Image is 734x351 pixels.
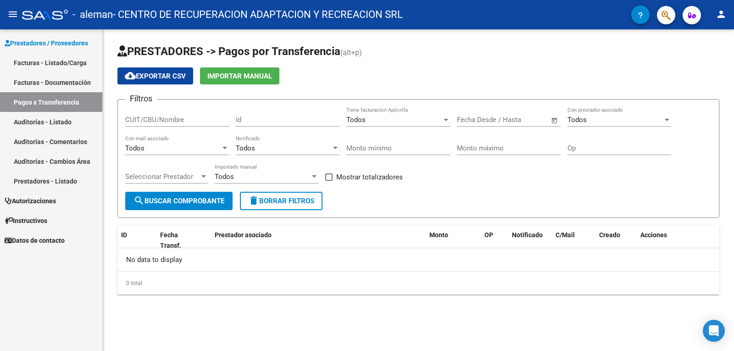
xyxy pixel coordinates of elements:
[495,116,539,124] input: End date
[7,9,18,20] mat-icon: menu
[716,9,727,20] mat-icon: person
[340,48,362,57] span: (alt+p)
[595,225,637,256] datatable-header-cell: Creado
[481,225,508,256] datatable-header-cell: OP
[484,231,493,239] span: OP
[133,195,145,206] mat-icon: search
[121,231,127,239] span: ID
[508,225,552,256] datatable-header-cell: Notificado
[200,67,279,84] button: Importar Manual
[552,225,595,256] datatable-header-cell: C/Mail
[5,196,56,206] span: Autorizaciones
[556,231,575,239] span: C/Mail
[117,67,193,84] button: Exportar CSV
[346,116,366,124] span: Todos
[125,144,145,152] span: Todos
[113,5,403,25] span: - CENTRO DE RECUPERACION ADAPTACION Y RECREACION SRL
[125,192,233,210] button: Buscar Comprobante
[125,92,157,105] h3: Filtros
[117,248,719,271] div: No data to display
[215,231,272,239] span: Prestador asociado
[336,172,403,183] span: Mostrar totalizadores
[125,72,186,80] span: Exportar CSV
[72,5,113,25] span: - aleman
[457,116,487,124] input: Start date
[156,225,198,256] datatable-header-cell: Fecha Transf.
[211,225,426,256] datatable-header-cell: Prestador asociado
[207,72,272,80] span: Importar Manual
[117,225,156,256] datatable-header-cell: ID
[5,38,88,48] span: Prestadores / Proveedores
[240,192,323,210] button: Borrar Filtros
[640,231,667,239] span: Acciones
[5,235,65,245] span: Datos de contacto
[248,197,314,205] span: Borrar Filtros
[426,225,481,256] datatable-header-cell: Monto
[125,70,136,81] mat-icon: cloud_download
[248,195,259,206] mat-icon: delete
[550,115,560,126] button: Open calendar
[5,216,47,226] span: Instructivos
[160,231,181,249] span: Fecha Transf.
[599,231,620,239] span: Creado
[125,173,200,181] span: Seleccionar Prestador
[637,225,719,256] datatable-header-cell: Acciones
[429,231,448,239] span: Monto
[133,197,224,205] span: Buscar Comprobante
[567,116,587,124] span: Todos
[215,173,234,181] span: Todos
[512,231,543,239] span: Notificado
[117,45,340,58] span: PRESTADORES -> Pagos por Transferencia
[703,320,725,342] div: Open Intercom Messenger
[117,272,719,295] div: 0 total
[236,144,255,152] span: Todos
